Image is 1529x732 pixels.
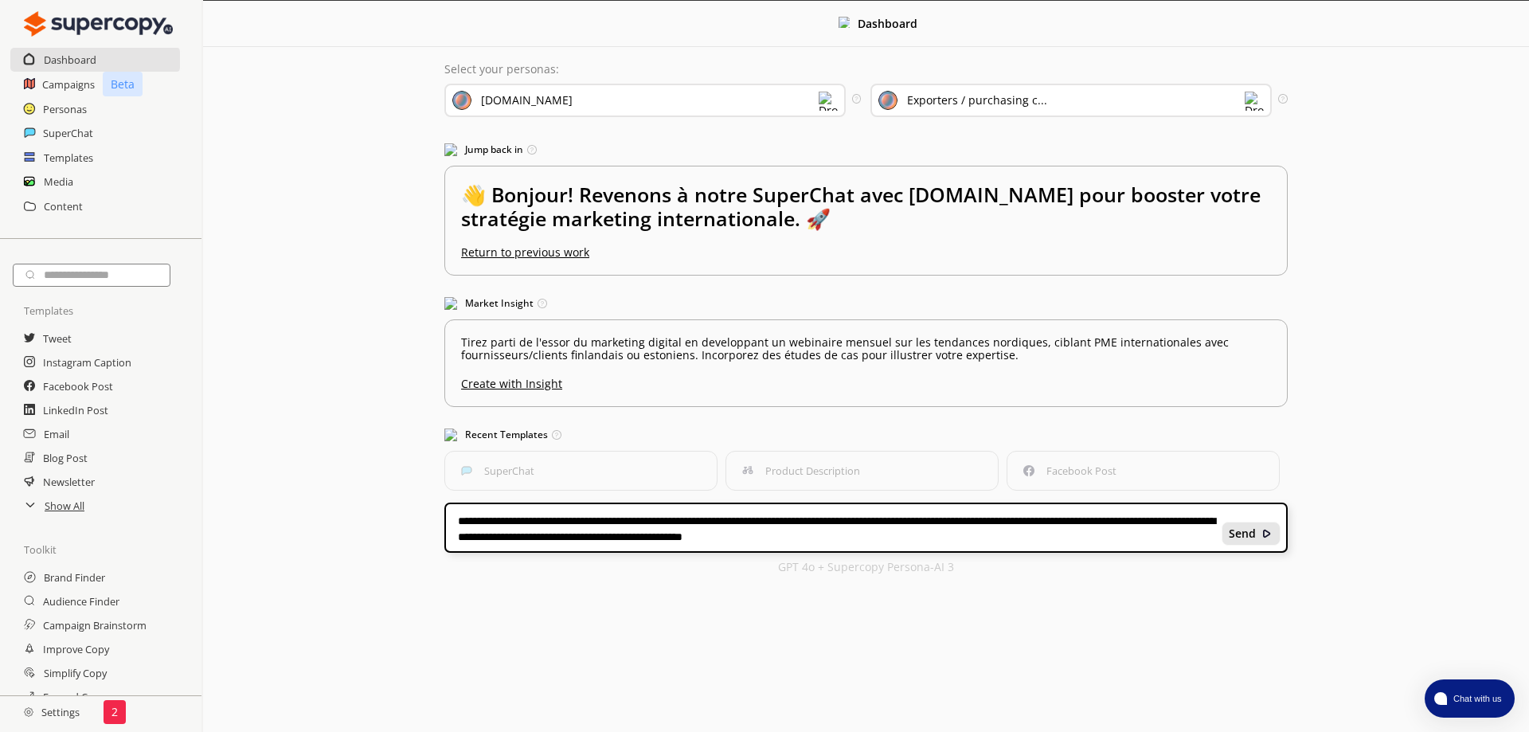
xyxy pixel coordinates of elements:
[778,561,954,573] p: GPT 4o + Supercopy Persona-AI 3
[45,494,84,518] a: Show All
[819,92,838,111] img: Dropdown Icon
[24,707,33,717] img: Close
[725,451,999,491] button: Product DescriptionProduct Description
[43,398,108,422] a: LinkedIn Post
[181,92,194,105] img: tab_keywords_by_traffic_grey.svg
[1023,465,1034,476] img: Facebook Post
[43,121,93,145] a: SuperChat
[461,336,1271,362] p: Tirez parti de l'essor du marketing digital en developpant un webinaire mensuel sur les tendances...
[444,429,457,441] img: Popular Templates
[44,146,93,170] a: Templates
[461,245,589,260] u: Return to previous work
[878,91,897,110] img: Audience Icon
[42,72,95,96] a: Campaigns
[444,143,457,156] img: Jump Back In
[24,8,173,40] img: Close
[1425,679,1515,718] button: atlas-launcher
[444,292,1288,315] h3: Market Insight
[907,94,1047,107] div: Exporters / purchasing c...
[444,138,1288,162] h3: Jump back in
[41,41,118,54] div: Domaine: [URL]
[444,297,457,310] img: Market Insight
[44,48,96,72] a: Dashboard
[43,685,105,709] a: Expand Copy
[44,422,69,446] a: Email
[444,423,1288,447] h3: Recent Templates
[43,350,131,374] a: Instagram Caption
[43,589,119,613] a: Audience Finder
[44,170,73,194] a: Media
[527,145,537,155] img: Tooltip Icon
[742,465,753,476] img: Product Description
[82,94,123,104] div: Domaine
[44,661,107,685] a: Simplify Copy
[858,16,917,31] b: Dashboard
[1229,527,1256,540] b: Send
[552,430,561,440] img: Tooltip Icon
[852,94,862,104] img: Tooltip Icon
[481,94,573,107] div: [DOMAIN_NAME]
[43,327,72,350] a: Tweet
[198,94,244,104] div: Mots-clés
[1007,451,1280,491] button: Facebook PostFacebook Post
[444,63,1288,76] p: Select your personas:
[43,470,95,494] a: Newsletter
[1261,528,1273,539] img: Close
[461,370,1271,390] u: Create with Insight
[43,374,113,398] a: Facebook Post
[43,446,88,470] a: Blog Post
[45,25,78,38] div: v 4.0.25
[103,72,143,96] p: Beta
[43,97,87,121] a: Personas
[444,451,718,491] button: SuperChatSuperChat
[111,706,118,718] p: 2
[839,17,850,28] img: Close
[461,465,472,476] img: SuperChat
[43,613,147,637] a: Campaign Brainstorm
[1278,94,1288,104] img: Tooltip Icon
[452,91,471,110] img: Brand Icon
[1245,92,1264,111] img: Dropdown Icon
[1447,692,1505,705] span: Chat with us
[25,41,38,54] img: website_grey.svg
[65,92,77,105] img: tab_domain_overview_orange.svg
[44,194,83,218] a: Content
[538,299,547,308] img: Tooltip Icon
[461,182,1271,246] h2: 👋 Bonjour! Revenons à notre SuperChat avec [DOMAIN_NAME] pour booster votre stratégie marketing i...
[44,566,105,589] a: Brand Finder
[25,25,38,38] img: logo_orange.svg
[43,637,109,661] a: Improve Copy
